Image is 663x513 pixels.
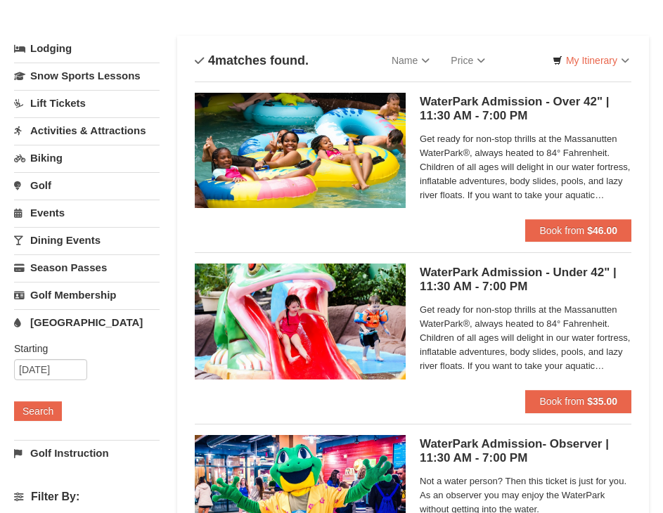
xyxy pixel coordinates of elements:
[420,95,631,123] h5: WaterPark Admission - Over 42" | 11:30 AM - 7:00 PM
[14,309,160,335] a: [GEOGRAPHIC_DATA]
[195,264,406,379] img: 6619917-1570-0b90b492.jpg
[14,491,160,503] h4: Filter By:
[539,396,584,407] span: Book from
[208,53,215,67] span: 4
[14,200,160,226] a: Events
[14,145,160,171] a: Biking
[381,46,440,74] a: Name
[14,90,160,116] a: Lift Tickets
[14,440,160,466] a: Golf Instruction
[525,219,631,242] button: Book from $46.00
[14,172,160,198] a: Golf
[14,342,149,356] label: Starting
[420,303,631,373] span: Get ready for non-stop thrills at the Massanutten WaterPark®, always heated to 84° Fahrenheit. Ch...
[587,225,617,236] strong: $46.00
[195,93,406,208] img: 6619917-1560-394ba125.jpg
[543,50,638,71] a: My Itinerary
[420,437,631,465] h5: WaterPark Admission- Observer | 11:30 AM - 7:00 PM
[539,225,584,236] span: Book from
[14,282,160,308] a: Golf Membership
[420,132,631,202] span: Get ready for non-stop thrills at the Massanutten WaterPark®, always heated to 84° Fahrenheit. Ch...
[587,396,617,407] strong: $35.00
[14,227,160,253] a: Dining Events
[195,53,309,67] h4: matches found.
[14,36,160,61] a: Lodging
[14,63,160,89] a: Snow Sports Lessons
[440,46,496,74] a: Price
[14,117,160,143] a: Activities & Attractions
[14,401,62,421] button: Search
[420,266,631,294] h5: WaterPark Admission - Under 42" | 11:30 AM - 7:00 PM
[525,390,631,413] button: Book from $35.00
[14,254,160,280] a: Season Passes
